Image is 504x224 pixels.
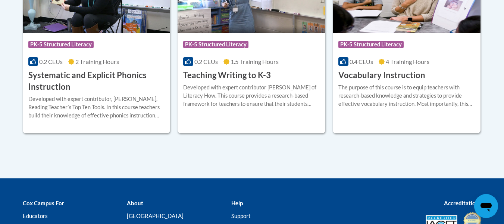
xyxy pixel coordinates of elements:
div: The purpose of this course is to equip teachers with research-based knowledge and strategies to p... [338,83,475,108]
span: 0.4 CEUs [350,58,373,65]
span: PK-5 Structured Literacy [183,41,248,48]
span: 0.2 CEUs [194,58,218,65]
b: Cox Campus For [23,200,64,206]
a: Educators [23,212,48,219]
span: 0.2 CEUs [39,58,63,65]
span: PK-5 Structured Literacy [28,41,94,48]
a: Support [231,212,251,219]
div: Developed with expert contributor, [PERSON_NAME], Reading Teacherʹs Top Ten Tools. In this course... [28,95,165,120]
h3: Teaching Writing to K-3 [183,70,271,81]
div: Developed with expert contributor [PERSON_NAME] of Literacy How. This course provides a research-... [183,83,320,108]
iframe: Button to launch messaging window [474,194,498,218]
b: About [127,200,143,206]
span: PK-5 Structured Literacy [338,41,404,48]
h3: Systematic and Explicit Phonics Instruction [28,70,165,93]
b: Help [231,200,243,206]
span: 1.5 Training Hours [231,58,279,65]
b: Accreditations [444,200,482,206]
a: [GEOGRAPHIC_DATA] [127,212,184,219]
h3: Vocabulary Instruction [338,70,425,81]
span: 2 Training Hours [75,58,119,65]
span: 4 Training Hours [386,58,429,65]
